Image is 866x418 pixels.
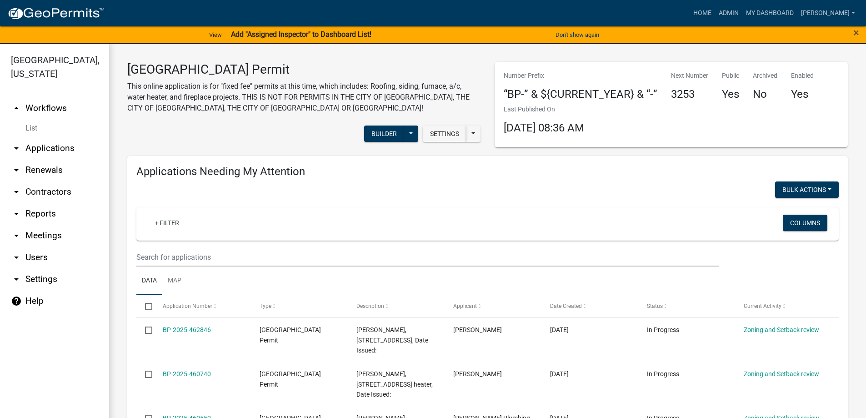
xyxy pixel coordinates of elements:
[791,88,814,101] h4: Yes
[647,370,679,378] span: In Progress
[260,303,271,309] span: Type
[356,303,384,309] span: Description
[715,5,742,22] a: Admin
[671,88,708,101] h4: 3253
[260,326,321,344] span: Isanti County Building Permit
[504,88,657,101] h4: “BP-” & ${CURRENT_YEAR} & “-”
[154,295,250,317] datatable-header-cell: Application Number
[136,295,154,317] datatable-header-cell: Select
[550,303,582,309] span: Date Created
[722,88,739,101] h4: Yes
[453,303,477,309] span: Applicant
[552,27,603,42] button: Don't show again
[735,295,832,317] datatable-header-cell: Current Activity
[260,370,321,388] span: Isanti County Building Permit
[453,326,502,333] span: Jeri Pasbrig
[753,71,777,81] p: Archived
[136,165,839,178] h4: Applications Needing My Attention
[647,303,663,309] span: Status
[11,165,22,176] i: arrow_drop_down
[647,326,679,333] span: In Progress
[445,295,541,317] datatable-header-cell: Applicant
[742,5,797,22] a: My Dashboard
[11,143,22,154] i: arrow_drop_down
[722,71,739,81] p: Public
[205,27,225,42] a: View
[744,326,819,333] a: Zoning and Setback review
[550,370,569,378] span: 08/07/2025
[504,71,657,81] p: Number Prefix
[364,126,404,142] button: Builder
[638,295,735,317] datatable-header-cell: Status
[11,296,22,307] i: help
[504,105,584,114] p: Last Published On
[163,303,212,309] span: Application Number
[453,370,502,378] span: Scott Bethel
[671,71,708,81] p: Next Number
[11,186,22,197] i: arrow_drop_down
[775,181,839,198] button: Bulk Actions
[356,370,433,398] span: KATHY NELSON, 25706 APOLLO ST NE, Water heater, Date Issued:
[797,5,859,22] a: [PERSON_NAME]
[163,370,211,378] a: BP-2025-460740
[136,267,162,296] a: Data
[744,303,781,309] span: Current Activity
[127,62,481,77] h3: [GEOGRAPHIC_DATA] Permit
[11,230,22,241] i: arrow_drop_down
[550,326,569,333] span: 08/12/2025
[690,5,715,22] a: Home
[127,81,481,114] p: This online application is for "fixed fee" permits at this time, which includes: Roofing, siding,...
[136,248,719,267] input: Search for applications
[162,267,187,296] a: Map
[147,215,186,231] a: + Filter
[853,26,859,39] span: ×
[783,215,827,231] button: Columns
[791,71,814,81] p: Enabled
[163,326,211,333] a: BP-2025-462846
[250,295,347,317] datatable-header-cell: Type
[541,295,638,317] datatable-header-cell: Date Created
[356,326,428,354] span: DAVID E STANKE, 31643 ROANOKE ST NW, Reside, Date Issued:
[348,295,445,317] datatable-header-cell: Description
[11,252,22,263] i: arrow_drop_down
[11,274,22,285] i: arrow_drop_down
[11,208,22,219] i: arrow_drop_down
[744,370,819,378] a: Zoning and Setback review
[423,126,466,142] button: Settings
[504,121,584,134] span: [DATE] 08:36 AM
[853,27,859,38] button: Close
[11,103,22,114] i: arrow_drop_up
[231,30,371,39] strong: Add "Assigned Inspector" to Dashboard List!
[753,88,777,101] h4: No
